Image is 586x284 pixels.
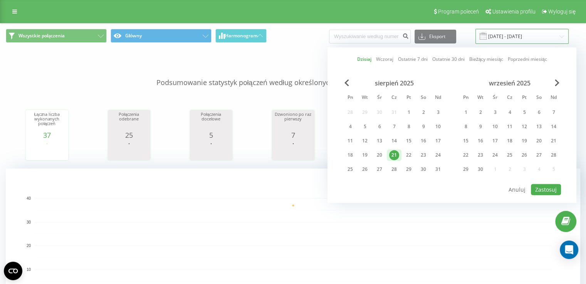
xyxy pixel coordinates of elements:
[418,92,429,104] abbr: sobota
[490,107,500,117] div: 3
[461,107,471,117] div: 1
[534,150,544,160] div: 27
[416,121,431,132] div: sob 9 sie 2025
[431,107,445,118] div: ndz 3 sie 2025
[343,121,358,132] div: pon 4 sie 2025
[505,107,515,117] div: 4
[546,107,561,118] div: ndz 7 wrz 2025
[438,8,479,15] span: Program poleceń
[431,121,445,132] div: ndz 10 sie 2025
[475,92,486,104] abbr: wtorek
[345,136,355,146] div: 11
[508,56,547,63] a: Poprzedni miesiąc
[533,92,545,104] abbr: sobota
[469,56,503,63] a: Bieżący miesiąc
[111,29,212,43] button: Główny
[404,164,414,174] div: 29
[519,92,530,104] abbr: piątek
[358,149,372,161] div: wt 19 sie 2025
[358,121,372,132] div: wt 5 sie 2025
[549,136,559,146] div: 21
[416,135,431,147] div: sob 16 sie 2025
[431,149,445,161] div: ndz 24 sie 2025
[473,149,488,161] div: wt 23 wrz 2025
[357,56,371,63] a: Dzisiaj
[401,149,416,161] div: pt 22 sie 2025
[360,164,370,174] div: 26
[505,150,515,160] div: 25
[475,136,485,146] div: 16
[433,122,443,132] div: 10
[461,150,471,160] div: 22
[519,150,529,160] div: 26
[549,107,559,117] div: 7
[505,136,515,146] div: 18
[505,122,515,132] div: 11
[192,131,230,139] div: 5
[458,164,473,175] div: pon 29 wrz 2025
[358,135,372,147] div: wt 12 sie 2025
[274,139,312,162] svg: A chart.
[433,150,443,160] div: 24
[398,56,427,63] a: Ostatnie 7 dni
[502,121,517,132] div: czw 11 wrz 2025
[388,92,400,104] abbr: czwartek
[519,122,529,132] div: 12
[548,92,559,104] abbr: niedziela
[374,150,385,160] div: 20
[461,122,471,132] div: 8
[374,122,385,132] div: 6
[531,184,561,195] button: Zastosuj
[549,150,559,160] div: 28
[458,121,473,132] div: pon 8 wrz 2025
[519,107,529,117] div: 5
[274,131,312,139] div: 7
[519,136,529,146] div: 19
[18,33,65,39] span: Wszystkie połączenia
[345,150,355,160] div: 18
[517,107,532,118] div: pt 5 wrz 2025
[473,107,488,118] div: wt 2 wrz 2025
[475,107,485,117] div: 2
[110,112,148,131] div: Połączenia odebrane
[274,112,312,131] div: Dzwoniono po raz pierwszy
[560,241,578,259] div: Open Intercom Messenger
[372,121,387,132] div: śr 6 sie 2025
[345,122,355,132] div: 4
[4,262,22,280] button: Open CMP widget
[418,122,428,132] div: 9
[555,79,559,86] span: Next Month
[532,135,546,147] div: sob 20 wrz 2025
[546,149,561,161] div: ndz 28 wrz 2025
[458,107,473,118] div: pon 1 wrz 2025
[359,92,371,104] abbr: wtorek
[27,244,31,248] text: 20
[389,164,399,174] div: 28
[387,164,401,175] div: czw 28 sie 2025
[358,164,372,175] div: wt 26 sie 2025
[192,139,230,162] svg: A chart.
[488,149,502,161] div: śr 24 wrz 2025
[490,136,500,146] div: 17
[418,150,428,160] div: 23
[344,79,349,86] span: Previous Month
[548,8,576,15] span: Wyloguj się
[110,139,148,162] div: A chart.
[433,107,443,117] div: 3
[27,196,31,200] text: 40
[6,29,107,43] button: Wszystkie połączenia
[401,107,416,118] div: pt 1 sie 2025
[28,139,66,162] svg: A chart.
[404,107,414,117] div: 1
[502,149,517,161] div: czw 25 wrz 2025
[546,121,561,132] div: ndz 14 wrz 2025
[418,136,428,146] div: 16
[432,92,444,104] abbr: niedziela
[431,164,445,175] div: ndz 31 sie 2025
[517,121,532,132] div: pt 12 wrz 2025
[6,62,580,88] p: Podsumowanie statystyk połączeń według określonych filtrów dla wybranego okresu
[475,122,485,132] div: 9
[401,121,416,132] div: pt 8 sie 2025
[473,121,488,132] div: wt 9 wrz 2025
